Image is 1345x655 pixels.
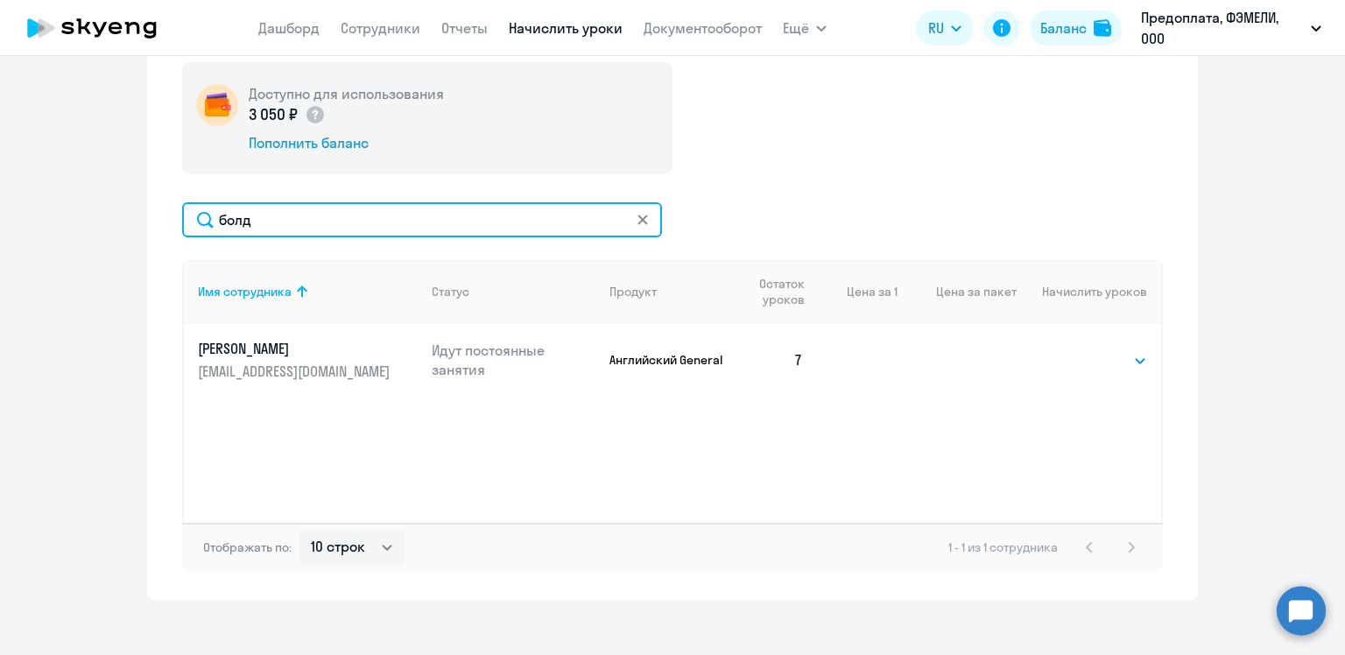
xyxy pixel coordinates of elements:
[742,276,804,307] span: Остаток уроков
[432,284,596,299] div: Статус
[198,339,418,381] a: [PERSON_NAME][EMAIL_ADDRESS][DOMAIN_NAME]
[198,284,418,299] div: Имя сотрудника
[1040,18,1087,39] div: Баланс
[898,260,1017,323] th: Цена за пакет
[196,84,238,126] img: wallet-circle.png
[432,284,469,299] div: Статус
[817,260,898,323] th: Цена за 1
[198,362,394,381] p: [EMAIL_ADDRESS][DOMAIN_NAME]
[644,19,762,37] a: Документооборот
[203,539,292,555] span: Отображать по:
[198,339,394,358] p: [PERSON_NAME]
[249,133,444,152] div: Пополнить баланс
[182,202,662,237] input: Поиск по имени, email, продукту или статусу
[198,284,292,299] div: Имя сотрудника
[609,284,657,299] div: Продукт
[509,19,623,37] a: Начислить уроки
[783,11,827,46] button: Ещё
[1094,19,1111,37] img: balance
[609,352,728,368] p: Английский General
[1030,11,1122,46] button: Балансbalance
[249,103,326,126] p: 3 050 ₽
[948,539,1058,555] span: 1 - 1 из 1 сотрудника
[742,276,817,307] div: Остаток уроков
[432,341,596,379] p: Идут постоянные занятия
[258,19,320,37] a: Дашборд
[1132,7,1330,49] button: Предоплата, ФЭМЕЛИ, ООО
[441,19,488,37] a: Отчеты
[249,84,444,103] h5: Доступно для использования
[728,323,817,397] td: 7
[341,19,420,37] a: Сотрудники
[928,18,944,39] span: RU
[1141,7,1304,49] p: Предоплата, ФЭМЕЛИ, ООО
[609,284,728,299] div: Продукт
[1017,260,1161,323] th: Начислить уроков
[783,18,809,39] span: Ещё
[916,11,974,46] button: RU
